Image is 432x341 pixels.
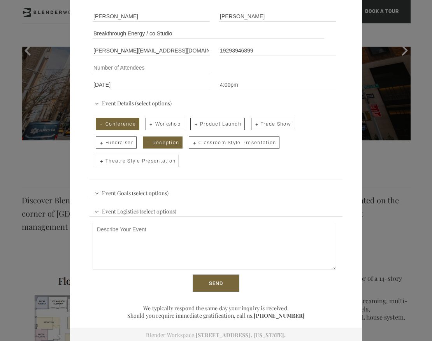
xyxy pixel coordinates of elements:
[189,136,279,149] span: Classroom Style Presentation
[196,331,286,339] a: [STREET_ADDRESS]. [US_STATE].
[190,118,245,130] span: Product Launch
[146,118,184,130] span: Workshop
[93,28,324,39] input: Company Name
[96,155,179,167] span: Theatre Style Presentation
[96,118,139,130] span: Conference
[93,11,210,22] input: First Name
[93,45,210,56] input: Email Address *
[219,11,336,22] input: Last Name
[90,312,342,319] p: Should you require immediate gratification, call us.
[93,205,178,216] span: Event Logistics (select options)
[93,96,174,108] span: Event Details (select options)
[193,275,239,292] input: Send
[93,186,170,198] span: Event Goals (select options)
[251,118,294,130] span: Trade Show
[90,304,342,312] p: We typically respond the same day your inquiry is received.
[96,136,137,149] span: Fundraiser
[219,45,336,56] input: Phone Number
[254,312,305,319] a: [PHONE_NUMBER]
[143,136,183,149] span: Reception
[219,79,336,90] input: Start Time
[93,79,210,90] input: Event Date
[93,62,210,73] input: Number of Attendees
